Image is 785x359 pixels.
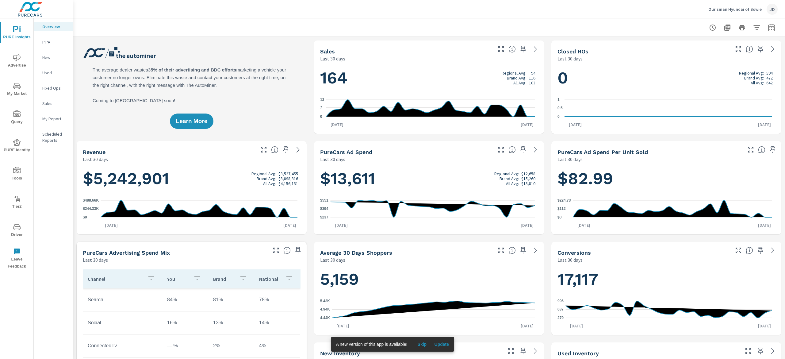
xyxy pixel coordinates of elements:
p: [DATE] [754,122,775,128]
h5: Used Inventory [557,350,599,357]
p: 642 [766,80,773,85]
text: 0.5 [557,106,563,110]
button: Make Fullscreen [496,245,506,255]
p: Last 30 days [83,156,108,163]
p: [DATE] [754,323,775,329]
span: Save this to your personalized report [518,245,528,255]
p: $3,527,455 [278,171,298,176]
text: 996 [557,299,564,303]
td: — % [162,338,208,353]
div: PIPA [34,37,73,47]
p: Brand Avg: [744,75,764,80]
a: See more details in report [530,145,540,155]
text: $0 [557,215,562,219]
div: Scheduled Reports [34,129,73,145]
p: My Report [42,116,68,122]
span: Save this to your personalized report [518,346,528,356]
td: 4% [254,338,300,353]
button: Make Fullscreen [743,346,753,356]
a: See more details in report [530,245,540,255]
button: Make Fullscreen [271,245,281,255]
button: Make Fullscreen [746,145,756,155]
span: PURE Insights [2,26,32,41]
p: Used [42,70,68,76]
span: My Market [2,82,32,97]
p: Last 30 days [557,156,583,163]
p: Brand Avg: [507,75,527,80]
td: Search [83,292,162,307]
p: Last 30 days [557,256,583,264]
a: See more details in report [530,44,540,54]
p: Brand Avg: [500,176,519,181]
p: All Avg: [506,181,519,186]
span: Save this to your personalized report [293,245,303,255]
p: Regional Avg: [739,71,764,75]
span: Save this to your personalized report [756,245,765,255]
p: Last 30 days [320,156,345,163]
button: Make Fullscreen [496,145,506,155]
span: Save this to your personalized report [281,145,291,155]
h1: 5,159 [320,269,538,290]
button: Make Fullscreen [496,44,506,54]
p: 594 [766,71,773,75]
div: Overview [34,22,73,31]
div: My Report [34,114,73,123]
text: $488.66K [83,198,99,203]
span: Total cost of media for all PureCars channels for the selected dealership group over the selected... [508,146,516,153]
h5: Conversions [557,249,591,256]
h1: $5,242,901 [83,168,301,189]
h1: 164 [320,68,538,88]
span: Leave Feedback [2,248,32,270]
p: [DATE] [566,323,587,329]
span: PURE Identity [2,139,32,154]
h1: $13,611 [320,168,538,189]
p: $12,658 [521,171,535,176]
p: [DATE] [331,222,352,228]
div: Fixed Ops [34,83,73,93]
span: Save this to your personalized report [756,346,765,356]
p: All Avg: [513,80,527,85]
button: Make Fullscreen [733,44,743,54]
p: [DATE] [516,222,538,228]
p: [DATE] [101,222,122,228]
text: $112 [557,207,566,211]
text: $551 [320,198,328,203]
p: [DATE] [279,222,301,228]
p: 103 [529,80,535,85]
button: Learn More [170,114,213,129]
div: New [34,53,73,62]
td: 16% [162,315,208,330]
text: 1 [557,98,560,102]
text: 637 [557,307,564,312]
td: 13% [208,315,254,330]
span: A rolling 30 day total of daily Shoppers on the dealership website, averaged over the selected da... [508,247,516,254]
text: $0 [83,215,87,219]
p: $3,898,316 [278,176,298,181]
h5: Average 30 Days Shoppers [320,249,392,256]
span: Average cost of advertising per each vehicle sold at the dealer over the selected date range. The... [758,146,765,153]
h5: PureCars Ad Spend [320,149,372,155]
h5: Closed ROs [557,48,588,55]
p: PIPA [42,39,68,45]
h5: PureCars Ad Spend Per Unit Sold [557,149,648,155]
p: Overview [42,24,68,30]
p: Brand [213,276,235,282]
p: Scheduled Reports [42,131,68,143]
text: $224.73 [557,198,571,203]
td: Social [83,315,162,330]
p: [DATE] [326,122,348,128]
text: 279 [557,316,564,320]
span: Advertise [2,54,32,69]
a: See more details in report [768,346,778,356]
text: 4.44K [320,316,330,320]
td: 84% [162,292,208,307]
h1: 0 [557,68,775,88]
text: $237 [320,215,328,219]
span: Tools [2,167,32,182]
text: 13 [320,98,324,102]
h5: Sales [320,48,335,55]
text: 7 [320,105,322,110]
span: A new version of this app is available! [336,342,408,347]
button: Make Fullscreen [733,245,743,255]
div: Used [34,68,73,77]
